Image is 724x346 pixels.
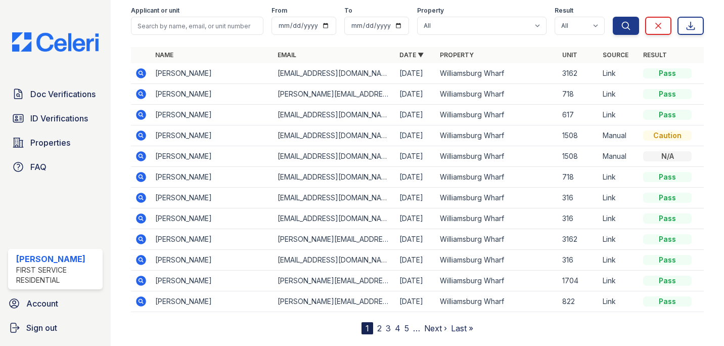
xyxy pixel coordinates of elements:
td: Williamsburg Wharf [436,63,558,84]
div: First Service Residential [16,265,99,285]
div: Caution [643,131,692,141]
a: Property [440,51,474,59]
td: [DATE] [395,229,436,250]
td: [PERSON_NAME] [151,146,274,167]
td: [DATE] [395,125,436,146]
td: Williamsburg Wharf [436,271,558,291]
label: To [344,7,352,15]
td: 822 [558,291,599,312]
div: Pass [643,213,692,224]
div: Pass [643,296,692,307]
label: From [271,7,287,15]
td: [PERSON_NAME][EMAIL_ADDRESS][DOMAIN_NAME] [274,291,396,312]
td: 316 [558,188,599,208]
a: Email [278,51,296,59]
td: [PERSON_NAME] [151,271,274,291]
td: Link [599,188,639,208]
td: Link [599,229,639,250]
a: ID Verifications [8,108,103,128]
div: N/A [643,151,692,161]
td: [DATE] [395,146,436,167]
a: Date ▼ [399,51,424,59]
span: Doc Verifications [30,88,96,100]
td: Williamsburg Wharf [436,188,558,208]
div: Pass [643,172,692,182]
a: 2 [377,323,382,333]
div: Pass [643,255,692,265]
td: Link [599,208,639,229]
span: FAQ [30,161,47,173]
a: Account [4,293,107,314]
td: 718 [558,167,599,188]
a: Last » [451,323,473,333]
td: [PERSON_NAME][EMAIL_ADDRESS][DOMAIN_NAME] [274,229,396,250]
td: Link [599,271,639,291]
td: Manual [599,125,639,146]
div: Pass [643,193,692,203]
td: [DATE] [395,84,436,105]
td: [PERSON_NAME] [151,63,274,84]
a: Doc Verifications [8,84,103,104]
td: [PERSON_NAME] [151,84,274,105]
div: Pass [643,68,692,78]
a: Name [155,51,173,59]
td: [PERSON_NAME] [151,105,274,125]
td: [PERSON_NAME] [151,167,274,188]
td: Williamsburg Wharf [436,167,558,188]
td: [DATE] [395,63,436,84]
a: Result [643,51,667,59]
td: 1704 [558,271,599,291]
span: Properties [30,137,70,149]
td: Williamsburg Wharf [436,84,558,105]
td: [PERSON_NAME] [151,125,274,146]
td: [DATE] [395,105,436,125]
div: [PERSON_NAME] [16,253,99,265]
td: [EMAIL_ADDRESS][DOMAIN_NAME] [274,250,396,271]
td: [PERSON_NAME][EMAIL_ADDRESS][DOMAIN_NAME] [274,84,396,105]
td: 316 [558,250,599,271]
td: [DATE] [395,250,436,271]
td: Williamsburg Wharf [436,291,558,312]
td: 1508 [558,146,599,167]
div: Pass [643,89,692,99]
a: 3 [386,323,391,333]
label: Applicant or unit [131,7,179,15]
a: 5 [404,323,409,333]
input: Search by name, email, or unit number [131,17,263,35]
td: [EMAIL_ADDRESS][DOMAIN_NAME] [274,167,396,188]
a: FAQ [8,157,103,177]
td: Link [599,84,639,105]
a: Properties [8,133,103,153]
td: [PERSON_NAME] [151,188,274,208]
span: … [413,322,420,334]
img: CE_Logo_Blue-a8612792a0a2168367f1c8372b55b34899dd931a85d93a1a3d3e32e68fde9ad4.png [4,32,107,52]
a: Next › [424,323,447,333]
div: 1 [361,322,373,334]
td: [EMAIL_ADDRESS][DOMAIN_NAME] [274,125,396,146]
label: Result [555,7,573,15]
td: Williamsburg Wharf [436,146,558,167]
td: 718 [558,84,599,105]
div: Pass [643,276,692,286]
td: Williamsburg Wharf [436,105,558,125]
td: Williamsburg Wharf [436,208,558,229]
td: [PERSON_NAME] [151,250,274,271]
td: [DATE] [395,167,436,188]
td: [EMAIL_ADDRESS][DOMAIN_NAME] [274,188,396,208]
span: ID Verifications [30,112,88,124]
a: Unit [562,51,577,59]
td: Williamsburg Wharf [436,125,558,146]
a: 4 [395,323,400,333]
td: [DATE] [395,208,436,229]
span: Sign out [26,322,57,334]
td: [PERSON_NAME] [151,229,274,250]
td: [EMAIL_ADDRESS][DOMAIN_NAME] [274,146,396,167]
td: [DATE] [395,291,436,312]
td: [EMAIL_ADDRESS][DOMAIN_NAME] [274,208,396,229]
td: Manual [599,146,639,167]
td: [PERSON_NAME][EMAIL_ADDRESS][DOMAIN_NAME] [274,271,396,291]
td: 617 [558,105,599,125]
label: Property [417,7,444,15]
td: Link [599,250,639,271]
td: 1508 [558,125,599,146]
